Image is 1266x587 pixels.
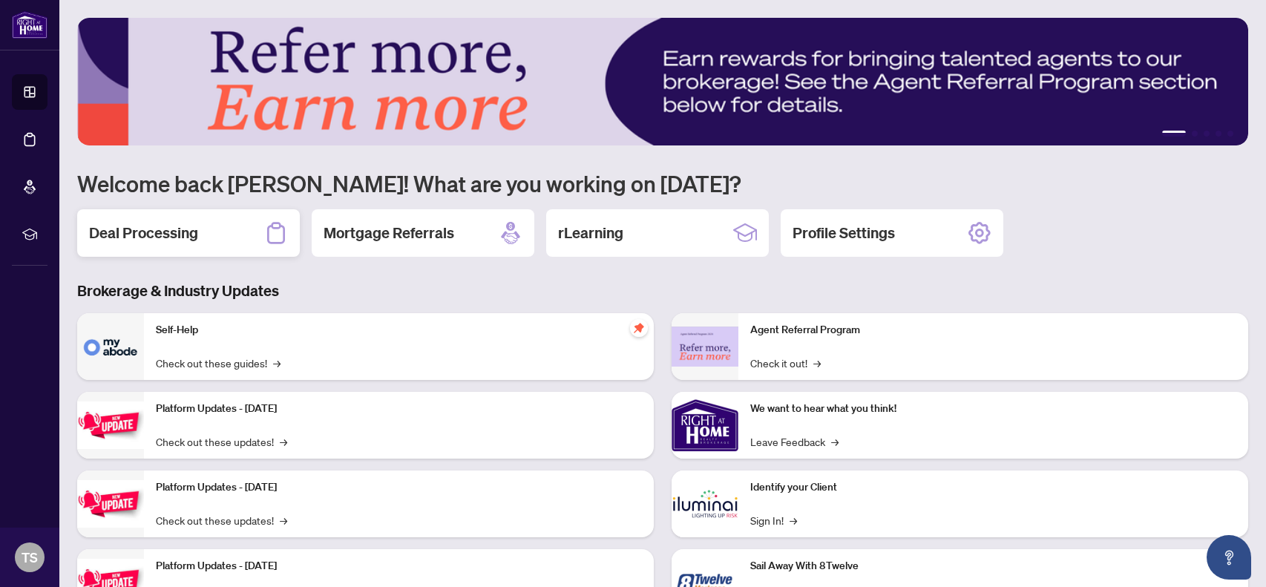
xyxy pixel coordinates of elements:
p: Sail Away With 8Twelve [750,558,1236,574]
span: → [813,355,821,371]
span: TS [22,547,38,568]
button: 2 [1192,131,1198,137]
a: Check out these guides!→ [156,355,281,371]
img: website_grey.svg [24,39,36,50]
img: logo_orange.svg [24,24,36,36]
p: Agent Referral Program [750,322,1236,338]
h2: rLearning [558,223,623,243]
a: Sign In!→ [750,512,797,528]
img: Slide 0 [77,18,1248,145]
h2: Deal Processing [89,223,198,243]
button: 4 [1216,131,1221,137]
img: Identify your Client [672,470,738,537]
img: Agent Referral Program [672,327,738,367]
span: → [831,433,839,450]
img: Self-Help [77,313,144,380]
p: We want to hear what you think! [750,401,1236,417]
img: tab_domain_overview_orange.svg [40,86,52,98]
span: → [280,433,287,450]
img: We want to hear what you think! [672,392,738,459]
a: Check it out!→ [750,355,821,371]
div: v 4.0.25 [42,24,73,36]
a: Check out these updates!→ [156,512,287,528]
a: Check out these updates!→ [156,433,287,450]
h2: Profile Settings [793,223,895,243]
button: 3 [1204,131,1210,137]
button: 1 [1162,131,1186,137]
h2: Mortgage Referrals [324,223,454,243]
div: Keywords by Traffic [164,88,250,97]
h1: Welcome back [PERSON_NAME]! What are you working on [DATE]? [77,169,1248,197]
p: Self-Help [156,322,642,338]
h3: Brokerage & Industry Updates [77,281,1248,301]
img: Platform Updates - July 8, 2025 [77,480,144,527]
div: Domain Overview [56,88,133,97]
div: Domain: [PERSON_NAME][DOMAIN_NAME] [39,39,246,50]
span: pushpin [630,319,648,337]
span: → [790,512,797,528]
p: Identify your Client [750,479,1236,496]
p: Platform Updates - [DATE] [156,479,642,496]
a: Leave Feedback→ [750,433,839,450]
button: Open asap [1207,535,1251,580]
img: logo [12,11,47,39]
p: Platform Updates - [DATE] [156,558,642,574]
img: tab_keywords_by_traffic_grey.svg [148,86,160,98]
span: → [273,355,281,371]
span: → [280,512,287,528]
button: 5 [1227,131,1233,137]
img: Platform Updates - July 21, 2025 [77,401,144,448]
p: Platform Updates - [DATE] [156,401,642,417]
